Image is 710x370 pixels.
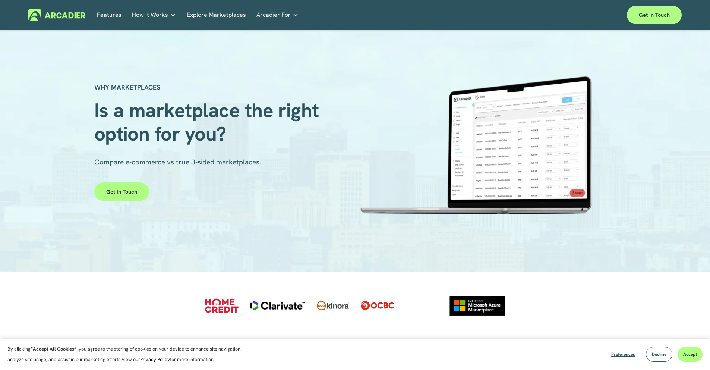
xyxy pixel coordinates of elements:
[7,344,250,365] p: By clicking , you agree to the storing of cookies on your device to enhance site navigation, anal...
[94,157,261,167] span: Compare e-commerce vs true 3-sided marketplaces.
[31,346,76,352] strong: “Accept All Cookies”
[94,97,324,146] span: Is a marketplace the right option for you?
[132,10,168,20] span: How It Works
[132,9,176,21] a: folder dropdown
[678,347,703,362] button: Accept
[683,351,697,357] span: Accept
[97,9,122,21] a: Features
[187,9,246,21] a: Explore Marketplaces
[140,356,170,363] a: Privacy Policy
[611,351,635,357] span: Preferences
[646,347,672,362] button: Decline
[652,351,666,357] span: Decline
[94,83,160,91] strong: WHY MARKETPLACES
[94,182,149,201] a: Get in touch
[606,347,641,362] button: Preferences
[256,9,299,21] a: folder dropdown
[256,10,291,20] span: Arcadier For
[627,6,682,24] a: Get in touch
[28,9,85,21] img: Arcadier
